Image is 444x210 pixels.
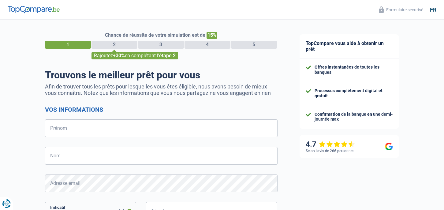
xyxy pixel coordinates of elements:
img: TopCompare Logo [8,6,60,13]
span: étape 2 [159,53,176,58]
span: +30% [113,53,125,58]
div: 5 [231,41,277,49]
h1: Trouvons le meilleur prêt pour vous [45,69,278,81]
span: 15% [207,32,217,39]
div: 3 [138,41,184,49]
div: Confirmation de la banque en une demi-journée max [315,112,393,122]
span: Chance de réussite de votre simulation est de [105,32,205,38]
div: Rajoutez en complétant l' [91,52,178,59]
div: Offres instantanées de toutes les banques [315,65,393,75]
div: 2 [91,41,137,49]
div: TopCompare vous aide à obtenir un prêt [300,34,399,58]
div: fr [430,6,436,13]
div: 1 [45,41,91,49]
p: Afin de trouver tous les prêts pour lesquelles vous êtes éligible, nous avons besoin de mieux vou... [45,83,278,96]
div: Processus complètement digital et gratuit [315,88,393,99]
div: Selon l’avis de 266 personnes [306,149,354,153]
button: Formulaire sécurisé [375,5,427,15]
div: 4 [185,41,230,49]
div: 4.7 [306,140,355,149]
h2: Vos informations [45,106,278,113]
